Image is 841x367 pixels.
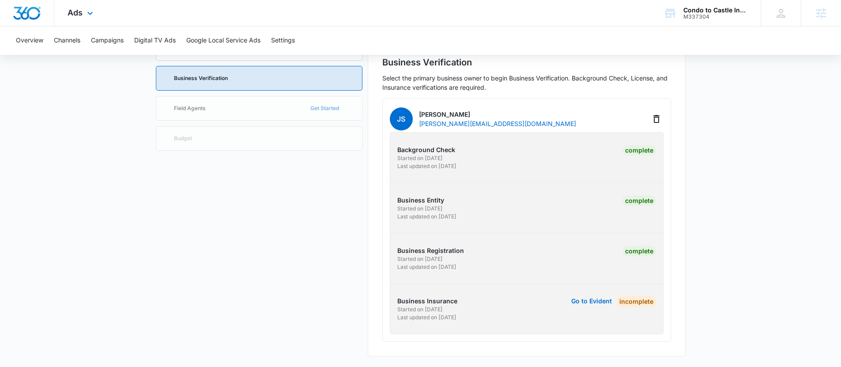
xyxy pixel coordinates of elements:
span: Ads [68,8,83,17]
button: Settings [271,27,295,55]
div: account name [683,7,748,14]
p: Started on [DATE] [397,205,524,213]
p: Select the primary business owner to begin Business Verification. Background Check, License, and ... [382,73,671,92]
div: Domain: [DOMAIN_NAME] [23,23,97,30]
div: Domain Overview [34,52,79,58]
button: Delete [649,112,664,126]
p: Business Insurance [397,296,524,306]
p: Business Registration [397,246,524,255]
p: Background Check [397,145,524,154]
button: Overview [16,27,43,55]
div: v 4.0.25 [25,14,43,21]
button: Channels [54,27,80,55]
div: Complete [622,246,656,256]
h2: Business Verification [382,56,671,69]
p: [PERSON_NAME] [419,110,576,119]
button: Go to Evident [571,298,612,304]
p: Last updated on [DATE] [397,213,524,221]
p: Started on [DATE] [397,154,524,162]
button: Campaigns [91,27,124,55]
p: Business Entity [397,195,524,205]
img: tab_keywords_by_traffic_grey.svg [88,51,95,58]
button: Digital TV Ads [134,27,176,55]
button: Google Local Service Ads [186,27,260,55]
p: Last updated on [DATE] [397,162,524,170]
img: logo_orange.svg [14,14,21,21]
div: Keywords by Traffic [98,52,149,58]
div: Incomplete [617,296,656,307]
img: website_grey.svg [14,23,21,30]
img: tab_domain_overview_orange.svg [24,51,31,58]
a: Business Verification [156,66,362,91]
p: [PERSON_NAME][EMAIL_ADDRESS][DOMAIN_NAME] [419,119,576,128]
span: JS [390,107,413,130]
div: Complete [622,145,656,156]
div: account id [683,14,748,20]
p: Started on [DATE] [397,306,524,313]
p: Started on [DATE] [397,255,524,263]
p: Business Verification [174,76,228,81]
div: Complete [622,195,656,206]
p: Last updated on [DATE] [397,313,524,321]
p: Last updated on [DATE] [397,263,524,271]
